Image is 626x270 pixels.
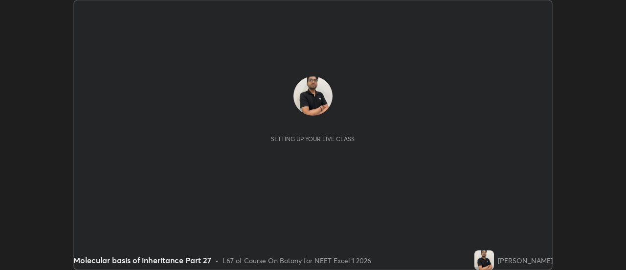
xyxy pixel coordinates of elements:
img: b2da9b2492c24f11b274d36eb37de468.jpg [474,250,494,270]
img: b2da9b2492c24f11b274d36eb37de468.jpg [293,76,333,116]
div: L67 of Course On Botany for NEET Excel 1 2026 [223,255,371,266]
div: • [215,255,219,266]
div: [PERSON_NAME] [498,255,553,266]
div: Molecular basis of inheritance Part 27 [73,254,211,266]
div: Setting up your live class [271,135,355,143]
